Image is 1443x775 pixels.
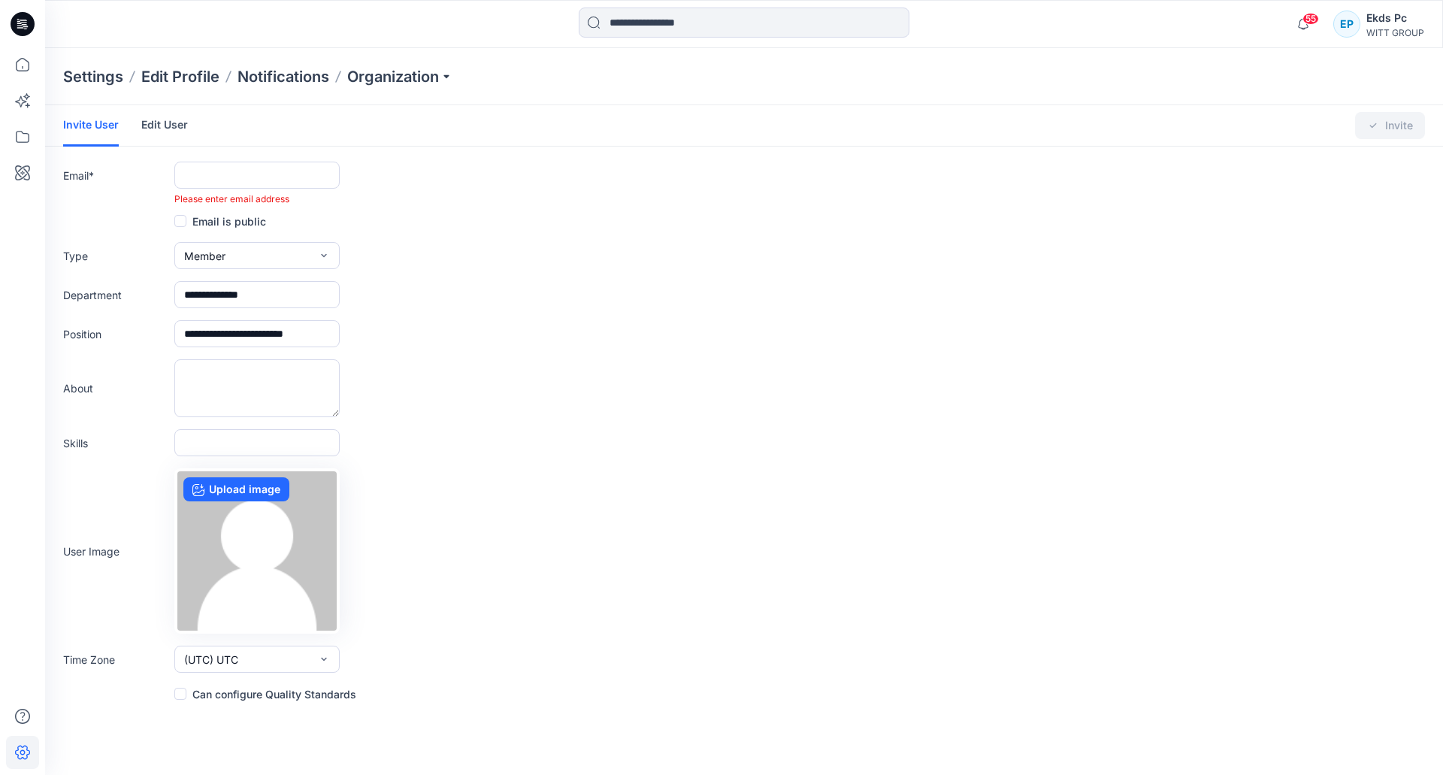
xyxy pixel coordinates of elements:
[63,652,168,668] label: Time Zone
[63,380,168,396] label: About
[184,652,238,668] span: (UTC) UTC
[174,685,356,703] label: Can configure Quality Standards
[1366,9,1424,27] div: Ekds Pc
[174,242,340,269] button: Member
[1366,27,1424,38] div: WITT GROUP
[63,543,168,559] label: User Image
[63,105,119,147] a: Invite User
[174,193,289,204] span: Please enter email address
[184,248,225,264] span: Member
[63,326,168,342] label: Position
[63,435,168,451] label: Skills
[1333,11,1360,38] div: EP
[141,66,219,87] a: Edit Profile
[174,212,266,230] label: Email is public
[63,287,168,303] label: Department
[63,66,123,87] p: Settings
[141,105,188,144] a: Edit User
[63,168,168,183] label: Email
[174,646,340,673] button: (UTC) UTC
[237,66,329,87] a: Notifications
[183,477,289,501] label: Upload image
[1302,13,1319,25] span: 55
[177,471,337,631] img: no-profile.png
[63,248,168,264] label: Type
